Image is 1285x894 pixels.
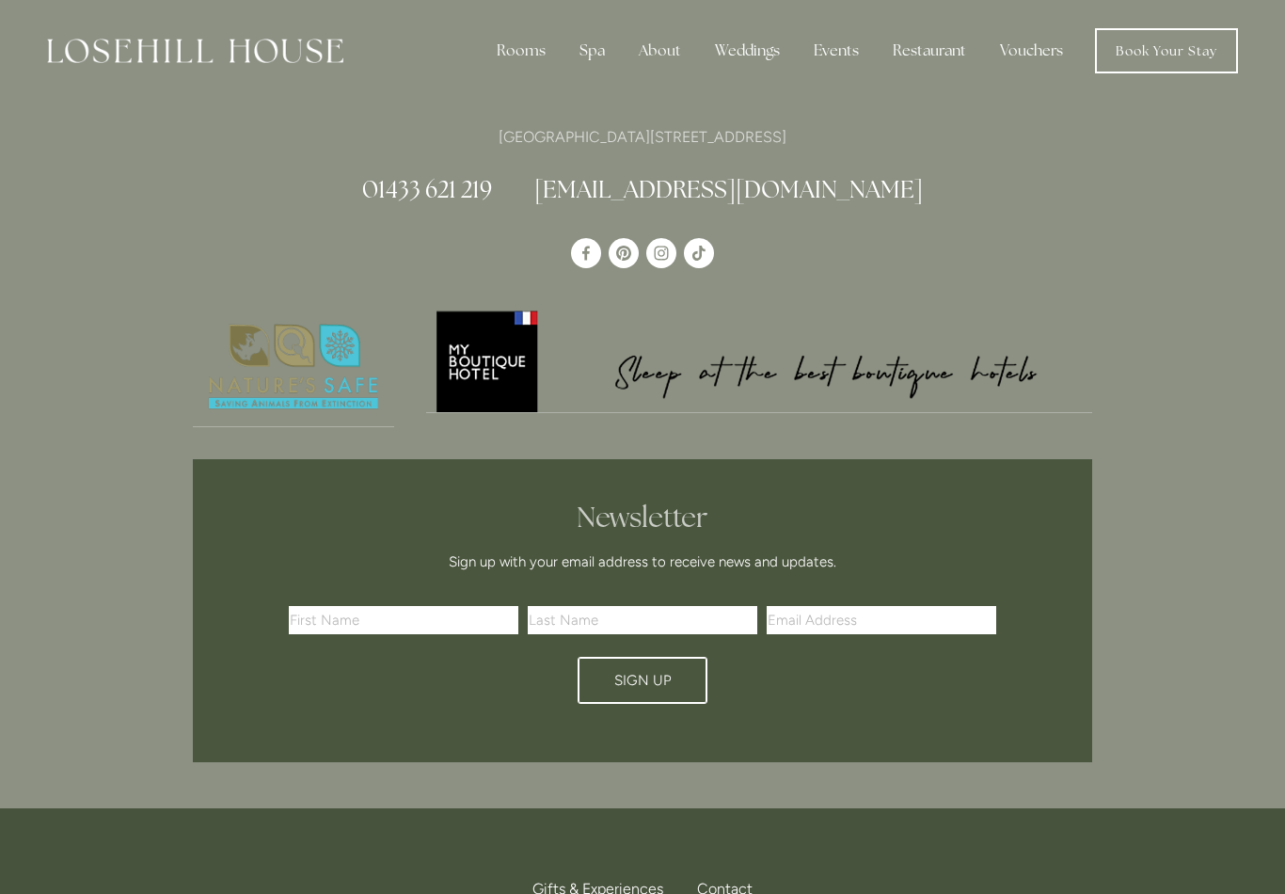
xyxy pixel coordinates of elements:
[193,124,1092,150] p: [GEOGRAPHIC_DATA][STREET_ADDRESS]
[47,39,343,63] img: Losehill House
[289,606,518,634] input: First Name
[684,238,714,268] a: TikTok
[700,32,795,70] div: Weddings
[482,32,561,70] div: Rooms
[646,238,676,268] a: Instagram
[578,657,707,704] button: Sign Up
[799,32,874,70] div: Events
[295,501,990,535] h2: Newsletter
[624,32,696,70] div: About
[193,308,394,426] img: Nature's Safe - Logo
[1095,28,1238,73] a: Book Your Stay
[362,174,492,204] a: 01433 621 219
[767,606,996,634] input: Email Address
[564,32,620,70] div: Spa
[193,308,394,427] a: Nature's Safe - Logo
[614,672,672,689] span: Sign Up
[985,32,1078,70] a: Vouchers
[878,32,981,70] div: Restaurant
[534,174,923,204] a: [EMAIL_ADDRESS][DOMAIN_NAME]
[571,238,601,268] a: Losehill House Hotel & Spa
[609,238,639,268] a: Pinterest
[295,551,990,573] p: Sign up with your email address to receive news and updates.
[528,606,757,634] input: Last Name
[426,308,1093,412] img: My Boutique Hotel - Logo
[426,308,1093,413] a: My Boutique Hotel - Logo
